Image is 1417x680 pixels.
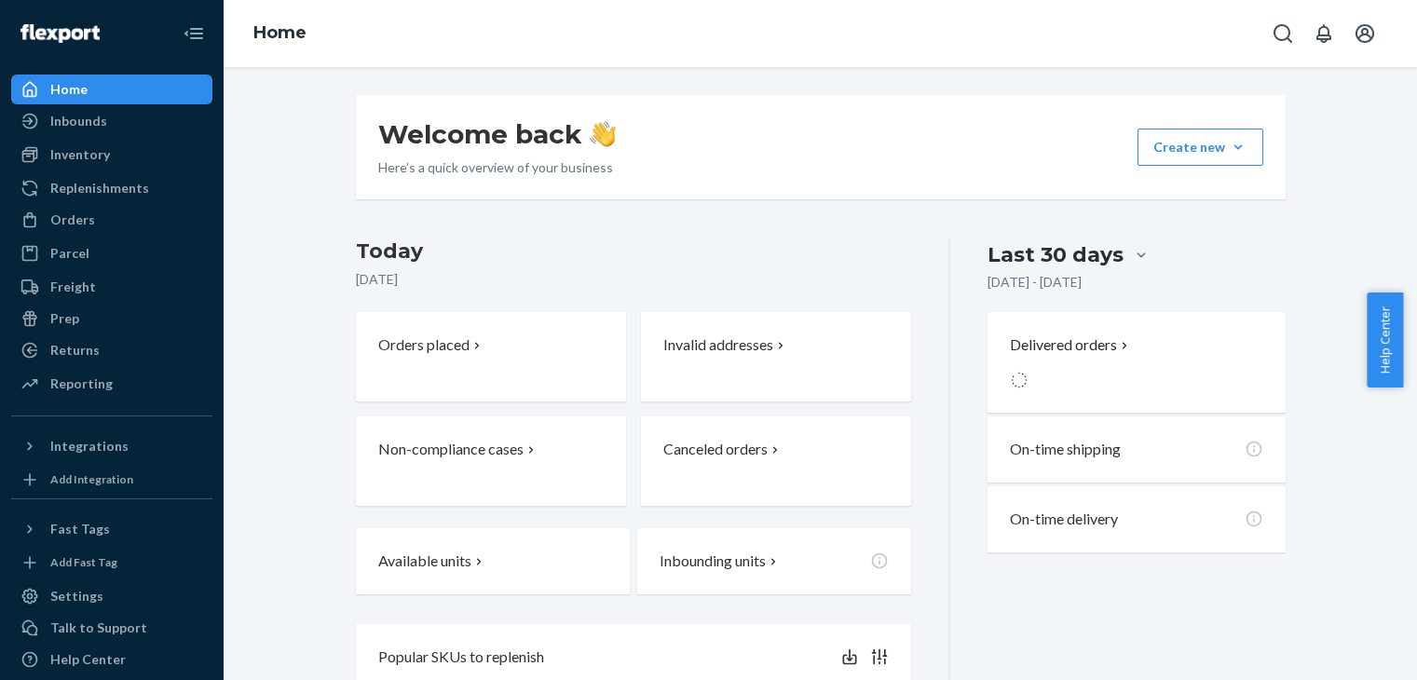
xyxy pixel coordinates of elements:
h3: Today [356,237,912,266]
p: Orders placed [378,334,470,356]
button: Orders placed [356,312,626,401]
ol: breadcrumbs [238,7,321,61]
button: Invalid addresses [641,312,911,401]
a: Talk to Support [11,613,212,643]
p: Available units [378,551,471,572]
button: Open notifications [1305,15,1342,52]
a: Replenishments [11,173,212,203]
div: Prep [50,309,79,328]
p: Canceled orders [663,439,768,460]
a: Freight [11,272,212,302]
img: Flexport logo [20,24,100,43]
p: On-time delivery [1010,509,1118,530]
p: [DATE] [356,270,912,289]
div: Returns [50,341,100,360]
button: Integrations [11,431,212,461]
button: Open account menu [1346,15,1383,52]
div: Help Center [50,650,126,669]
div: Integrations [50,437,129,456]
p: Invalid addresses [663,334,773,356]
div: Settings [50,587,103,605]
p: Popular SKUs to replenish [378,646,544,668]
a: Inbounds [11,106,212,136]
div: Inventory [50,145,110,164]
p: On-time shipping [1010,439,1121,460]
div: Inbounds [50,112,107,130]
button: Inbounding units [637,528,911,594]
a: Prep [11,304,212,333]
button: Help Center [1367,292,1403,388]
h1: Welcome back [378,117,616,151]
button: Available units [356,528,630,594]
a: Settings [11,581,212,611]
a: Inventory [11,140,212,170]
div: Freight [50,278,96,296]
a: Reporting [11,369,212,399]
a: Home [253,22,307,43]
img: hand-wave emoji [590,121,616,147]
a: Orders [11,205,212,235]
button: Canceled orders [641,416,911,506]
div: Last 30 days [988,240,1124,269]
button: Create new [1138,129,1263,166]
a: Parcel [11,238,212,268]
button: Close Navigation [175,15,212,52]
button: Open Search Box [1264,15,1301,52]
button: Delivered orders [1010,334,1132,356]
p: [DATE] - [DATE] [988,273,1082,292]
p: Non-compliance cases [378,439,524,460]
a: Add Integration [11,469,212,491]
div: Reporting [50,374,113,393]
div: Parcel [50,244,89,263]
p: Inbounding units [660,551,766,572]
div: Orders [50,211,95,229]
a: Add Fast Tag [11,551,212,574]
button: Non-compliance cases [356,416,626,506]
div: Add Fast Tag [50,554,117,570]
button: Fast Tags [11,514,212,544]
a: Home [11,75,212,104]
a: Returns [11,335,212,365]
div: Talk to Support [50,619,147,637]
div: Add Integration [50,471,133,487]
div: Fast Tags [50,520,110,538]
div: Replenishments [50,179,149,197]
a: Help Center [11,645,212,674]
div: Home [50,80,88,99]
p: Here’s a quick overview of your business [378,158,616,177]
